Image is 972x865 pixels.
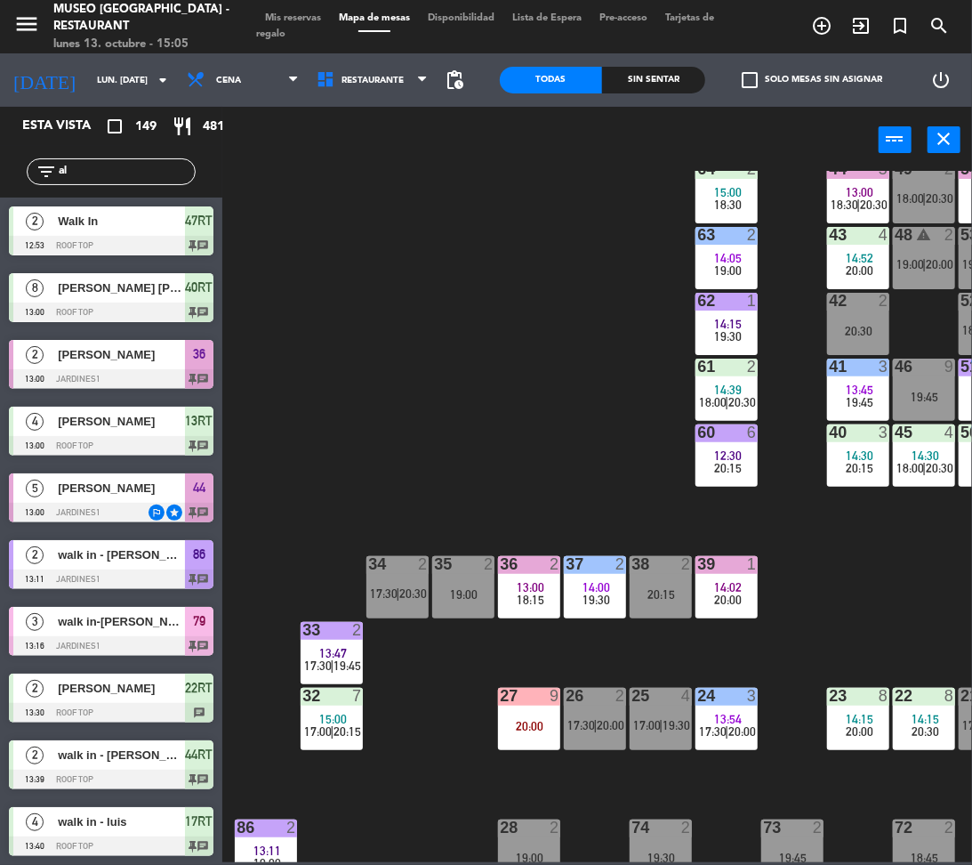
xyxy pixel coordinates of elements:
[960,227,961,243] div: 53
[885,128,906,150] i: power_input
[811,15,832,36] i: add_circle_outline
[846,712,873,726] span: 14:15
[484,556,494,572] div: 2
[331,724,334,739] span: |
[26,480,44,497] span: 5
[193,544,205,565] span: 86
[895,227,896,243] div: 48
[371,586,398,601] span: 17:30
[26,213,44,230] span: 2
[714,263,742,278] span: 19:00
[582,593,610,607] span: 19:30
[13,11,40,44] button: menu
[58,412,185,431] span: [PERSON_NAME]
[253,844,281,858] span: 13:11
[500,688,501,704] div: 27
[594,718,598,732] span: |
[747,688,758,704] div: 3
[879,293,889,309] div: 2
[399,586,427,601] span: 20:30
[923,191,927,206] span: |
[9,116,128,137] div: Esta vista
[697,556,698,572] div: 39
[503,13,590,23] span: Lista de Espera
[700,395,727,409] span: 18:00
[714,593,742,607] span: 20:00
[697,161,698,177] div: 64
[829,359,830,375] div: 41
[960,293,961,309] div: 52
[58,345,185,364] span: [PERSON_NAME]
[944,688,955,704] div: 8
[550,556,560,572] div: 2
[550,688,560,704] div: 9
[726,724,729,739] span: |
[728,724,756,739] span: 20:00
[697,424,698,441] div: 60
[846,383,873,397] span: 13:45
[186,744,213,765] span: 44RT
[747,424,758,441] div: 6
[26,346,44,364] span: 2
[895,161,896,177] div: 49
[319,712,347,726] span: 15:00
[216,76,241,85] span: Cena
[500,67,603,93] div: Todas
[58,812,185,831] span: walk in - luis
[498,852,560,864] div: 19:00
[893,391,955,403] div: 19:45
[944,424,955,441] div: 4
[58,212,185,230] span: Walk In
[681,820,692,836] div: 2
[912,724,939,739] span: 20:30
[397,586,400,601] span: |
[960,424,961,441] div: 50
[582,580,610,594] span: 14:00
[714,317,742,331] span: 14:15
[893,852,955,864] div: 18:45
[747,359,758,375] div: 2
[331,659,334,673] span: |
[934,128,955,150] i: close
[135,117,157,137] span: 149
[928,126,960,153] button: close
[500,820,501,836] div: 28
[944,227,955,243] div: 2
[829,227,830,243] div: 43
[846,461,873,475] span: 20:15
[256,13,330,23] span: Mis reservas
[634,718,662,732] span: 17:00
[590,13,656,23] span: Pre-acceso
[186,210,213,231] span: 47RT
[742,72,758,88] span: check_box_outline_blank
[237,820,237,836] div: 86
[630,588,692,601] div: 20:15
[368,556,369,572] div: 34
[186,677,213,699] span: 22RT
[152,69,173,91] i: arrow_drop_down
[186,811,213,832] span: 17RT
[566,688,566,704] div: 26
[714,449,742,463] span: 12:30
[846,263,873,278] span: 20:00
[630,852,692,864] div: 19:30
[58,679,185,698] span: [PERSON_NAME]
[846,251,873,265] span: 14:52
[923,257,927,271] span: |
[26,413,44,431] span: 4
[714,461,742,475] span: 20:15
[846,724,873,739] span: 20:00
[829,688,830,704] div: 23
[305,724,333,739] span: 17:00
[879,227,889,243] div: 4
[714,329,742,344] span: 19:30
[550,820,560,836] div: 2
[517,593,544,607] span: 18:15
[895,359,896,375] div: 46
[58,479,185,497] span: [PERSON_NAME]
[26,747,44,764] span: 2
[58,612,185,631] span: walk in-[PERSON_NAME]
[742,72,882,88] label: Solo mesas sin asignar
[13,11,40,37] i: menu
[831,198,859,212] span: 18:30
